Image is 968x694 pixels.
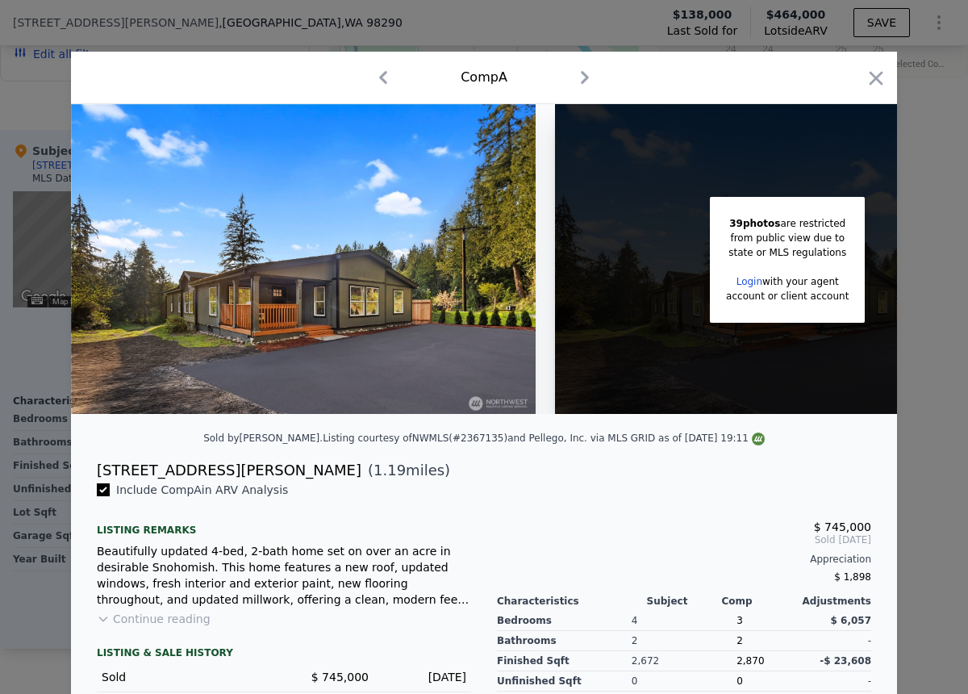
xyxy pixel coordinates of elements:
div: Finished Sqft [497,651,632,671]
span: $ 1,898 [834,571,871,583]
div: are restricted [726,216,849,231]
div: state or MLS regulations [726,245,849,260]
a: Login [736,276,762,287]
div: Listing remarks [97,511,471,537]
div: Sold by [PERSON_NAME] . [203,433,323,444]
div: 4 [632,611,736,631]
div: 2,672 [632,651,736,671]
div: Adjustments [796,595,871,608]
div: Listing courtesy of NWMLS (#2367135) and Pellego, Inc. via MLS GRID as of [DATE] 19:11 [323,433,765,444]
button: Continue reading [97,611,211,627]
span: ( miles) [361,459,450,482]
img: Property Img [71,104,536,414]
span: 0 [736,675,743,687]
div: Comp A [461,68,507,87]
img: NWMLS Logo [752,433,765,445]
span: $ 745,000 [814,520,871,533]
span: 39 photos [729,218,780,229]
span: 3 [736,615,743,626]
span: with your agent [762,276,839,287]
div: - [804,671,871,692]
span: $ 745,000 [311,671,369,684]
span: Sold [DATE] [497,533,871,546]
div: Appreciation [497,553,871,566]
div: Comp [721,595,796,608]
span: -$ 23,608 [820,655,871,667]
div: Bedrooms [497,611,632,631]
div: Beautifully updated 4-bed, 2-bath home set on over an acre in desirable Snohomish. This home feat... [97,543,471,608]
div: Unfinished Sqft [497,671,632,692]
div: account or client account [726,289,849,303]
div: Characteristics [497,595,647,608]
span: 1.19 [373,462,406,479]
span: 2,870 [736,655,764,667]
div: 2 [632,631,736,651]
div: 2 [736,631,803,651]
div: Sold [102,669,271,685]
div: from public view due to [726,231,849,245]
span: $ 6,057 [831,615,871,626]
div: LISTING & SALE HISTORY [97,646,471,663]
div: [STREET_ADDRESS][PERSON_NAME] [97,459,361,482]
div: Subject [647,595,722,608]
div: Bathrooms [497,631,632,651]
div: [DATE] [382,669,466,685]
div: - [804,631,871,651]
div: 0 [632,671,736,692]
span: Include Comp A in ARV Analysis [110,483,294,496]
